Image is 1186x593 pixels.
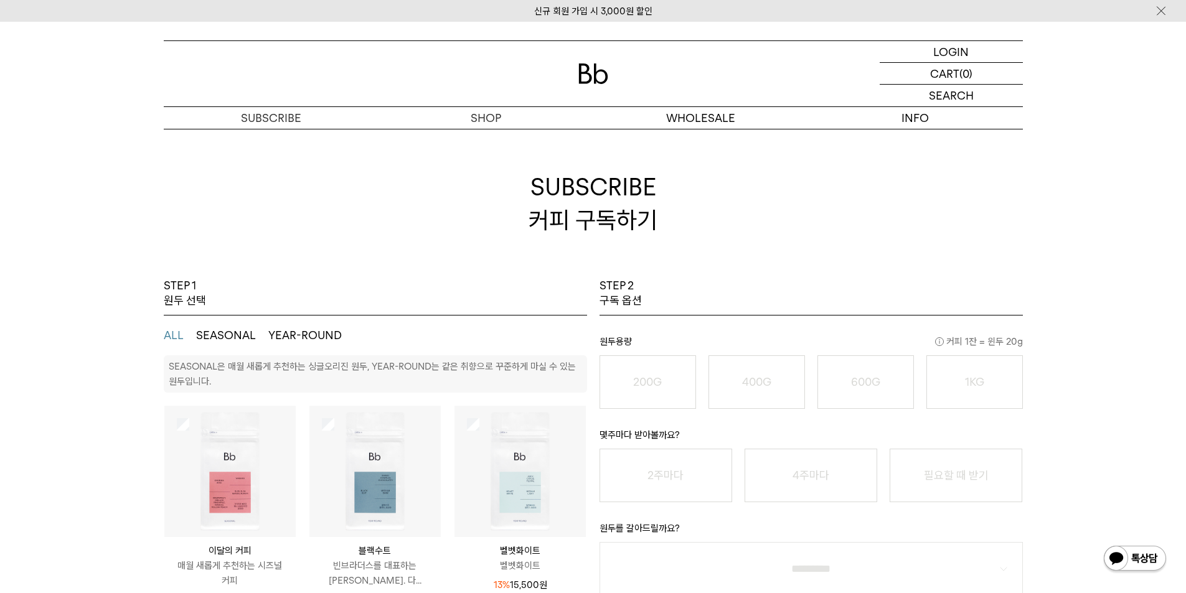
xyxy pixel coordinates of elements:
p: 원두용량 [600,334,1023,355]
o: 400G [742,375,771,388]
p: (0) [959,63,972,84]
a: SUBSCRIBE [164,107,379,129]
button: YEAR-ROUND [268,328,342,343]
p: CART [930,63,959,84]
img: 상품이미지 [164,406,296,537]
a: LOGIN [880,41,1023,63]
p: SEASONAL은 매월 새롭게 추천하는 싱글오리진 원두, YEAR-ROUND는 같은 취향으로 꾸준하게 마실 수 있는 원두입니다. [169,361,576,387]
img: 상품이미지 [454,406,586,537]
p: LOGIN [933,41,969,62]
p: STEP 2 구독 옵션 [600,278,642,309]
o: 600G [851,375,880,388]
p: 블랙수트 [309,543,441,558]
p: SEARCH [929,85,974,106]
button: SEASONAL [196,328,256,343]
p: 벨벳화이트 [454,558,586,573]
button: ALL [164,328,184,343]
p: 벨벳화이트 [454,543,586,558]
img: 상품이미지 [309,406,441,537]
button: 1KG [926,355,1023,409]
p: 원두를 갈아드릴까요? [600,521,1023,542]
p: 15,500 [494,577,547,592]
button: 필요할 때 받기 [890,449,1022,502]
o: 200G [633,375,662,388]
p: INFO [808,107,1023,129]
span: 13% [494,579,510,591]
h2: SUBSCRIBE 커피 구독하기 [164,129,1023,278]
span: 커피 1잔 = 윈두 20g [935,334,1023,349]
button: 2주마다 [600,449,732,502]
p: 빈브라더스를 대표하는 [PERSON_NAME]. 다... [309,558,441,588]
button: 200G [600,355,696,409]
button: 4주마다 [745,449,877,502]
a: SHOP [379,107,593,129]
o: 1KG [965,375,984,388]
p: 매월 새롭게 추천하는 시즈널 커피 [164,558,296,588]
p: 몇주마다 받아볼까요? [600,427,1023,449]
img: 로고 [578,63,608,84]
span: 원 [539,579,547,591]
button: 600G [817,355,914,409]
img: 카카오톡 채널 1:1 채팅 버튼 [1103,544,1167,574]
a: CART (0) [880,63,1023,85]
button: 400G [708,355,805,409]
p: STEP 1 원두 선택 [164,278,206,309]
p: 이달의 커피 [164,543,296,558]
p: WHOLESALE [593,107,808,129]
a: 신규 회원 가입 시 3,000원 할인 [534,6,652,17]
